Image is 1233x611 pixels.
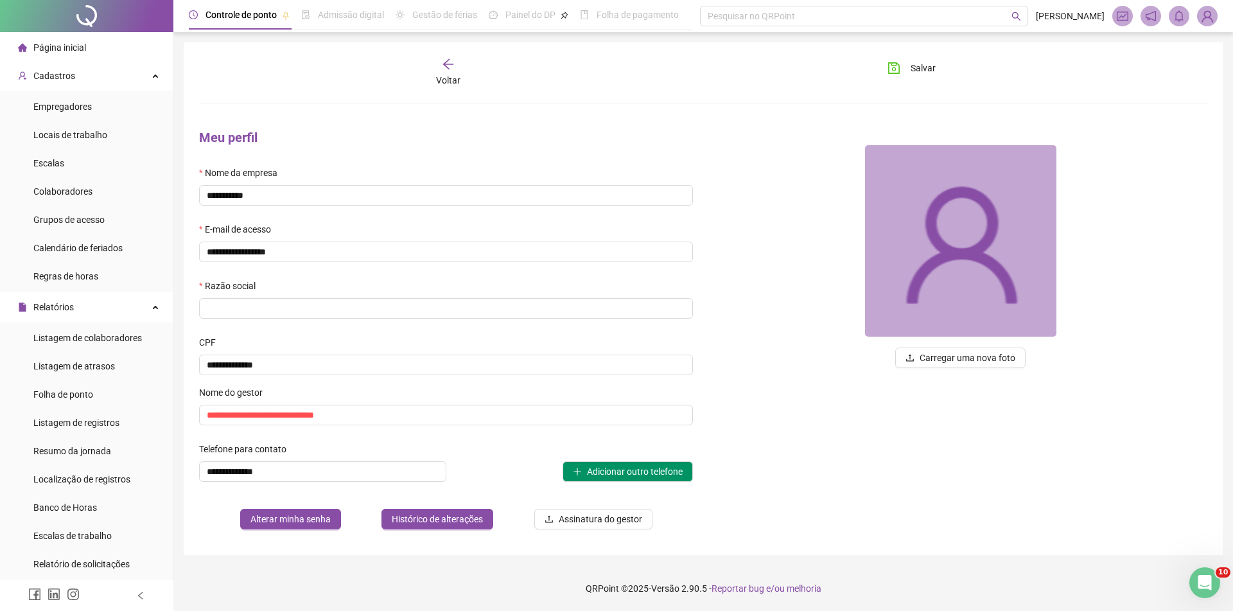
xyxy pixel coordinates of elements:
span: user-add [18,71,27,80]
span: Histórico de alterações [392,512,483,526]
button: uploadCarregar uma nova foto [895,348,1026,368]
span: Reportar bug e/ou melhoria [712,583,821,594]
span: plus [573,467,582,476]
span: book [580,10,589,19]
span: instagram [67,588,80,601]
span: Banco de Horas [33,502,97,513]
span: Folha de ponto [33,389,93,400]
span: left [136,591,145,600]
span: save [888,62,900,75]
span: Listagem de atrasos [33,361,115,371]
label: E-mail de acesso [199,222,279,236]
span: pushpin [282,12,290,19]
label: Razão social [199,279,264,293]
span: Painel do DP [505,10,555,20]
img: 38791 [865,145,1056,337]
span: search [1011,12,1021,21]
span: Resumo da jornada [33,446,111,456]
span: dashboard [489,10,498,19]
span: [PERSON_NAME] [1036,9,1105,23]
h4: Meu perfil [199,128,693,146]
span: linkedin [48,588,60,601]
span: Salvar [911,61,936,75]
span: Voltar [436,75,460,85]
button: Salvar [878,58,945,78]
span: arrow-left [442,58,455,71]
button: Assinatura do gestor [534,509,652,529]
button: Alterar minha senha [240,509,341,529]
button: plusAdicionar outro telefone [563,461,693,482]
iframe: Intercom live chat [1189,567,1220,598]
span: Grupos de acesso [33,215,105,225]
span: file-done [301,10,310,19]
footer: QRPoint © 2025 - 2.90.5 - [173,566,1233,611]
span: Carregar uma nova foto [920,351,1015,365]
span: Cadastros [33,71,75,81]
span: Página inicial [33,42,86,53]
button: Histórico de alterações [381,509,493,529]
span: sun [396,10,405,19]
span: Regras de horas [33,271,98,281]
span: facebook [28,588,41,601]
span: Localização de registros [33,474,130,484]
span: Escalas de trabalho [33,531,112,541]
span: Adicionar outro telefone [587,465,683,479]
span: clock-circle [189,10,198,19]
span: file [18,303,27,312]
span: Versão [651,583,679,594]
span: upload [905,353,914,362]
span: Gestão de férias [412,10,477,20]
span: Calendário de feriados [33,243,123,253]
span: Folha de pagamento [597,10,679,20]
span: Listagem de registros [33,418,119,428]
label: Nome da empresa [199,166,286,180]
label: Telefone para contato [199,442,295,456]
span: Relatório de solicitações [33,559,130,569]
span: pushpin [561,12,568,19]
label: CPF [199,335,224,350]
span: Colaboradores [33,186,92,197]
span: Admissão digital [318,10,384,20]
span: notification [1145,10,1157,22]
span: Locais de trabalho [33,130,107,140]
span: upload [545,515,554,524]
span: Escalas [33,158,64,168]
span: Listagem de colaboradores [33,333,142,343]
span: Controle de ponto [205,10,277,20]
label: Nome do gestor [199,385,271,400]
img: 38791 [1198,6,1217,26]
span: home [18,43,27,52]
span: Assinatura do gestor [559,512,642,526]
span: 10 [1216,567,1230,578]
span: fund [1117,10,1128,22]
span: Alterar minha senha [250,512,331,526]
span: Relatórios [33,302,74,312]
span: Empregadores [33,102,92,112]
span: bell [1173,10,1185,22]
